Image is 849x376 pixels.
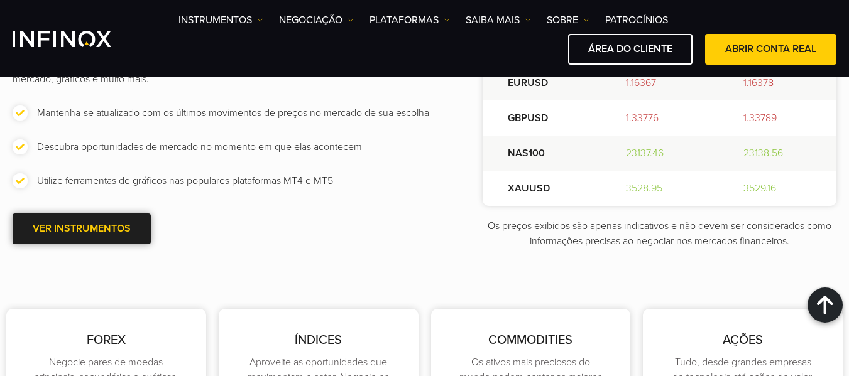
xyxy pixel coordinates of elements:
a: INFINOX Logo [13,31,141,47]
td: 23137.46 [601,136,719,171]
p: FOREX [31,331,181,350]
p: Os preços exibidos são apenas indicativos e não devem ser considerados como informações precisas ... [483,218,836,249]
td: 23138.56 [718,136,836,171]
a: Instrumentos [178,13,263,28]
td: 3529.16 [718,171,836,206]
td: NAS100 [483,136,601,171]
a: ABRIR CONTA REAL [705,34,836,65]
td: 1.33776 [601,100,719,136]
a: NEGOCIAÇÃO [279,13,354,28]
p: AÇÕES [668,331,818,350]
td: 1.16378 [718,65,836,100]
td: 1.33789 [718,100,836,136]
a: VER INSTRUMENTOS [13,213,151,244]
p: ÍNDICES [244,331,393,350]
p: COMMODITIES [456,331,606,350]
td: 1.16367 [601,65,719,100]
td: EURUSD [483,65,601,100]
a: Patrocínios [605,13,668,28]
a: ÁREA DO CLIENTE [568,34,693,65]
li: Utilize ferramentas de gráficos nas populares plataformas MT4 e MT5 [13,173,432,188]
td: XAUUSD [483,171,601,206]
td: GBPUSD [483,100,601,136]
li: Descubra oportunidades de mercado no momento em que elas acontecem [13,139,432,154]
a: SOBRE [547,13,589,28]
a: PLATAFORMAS [370,13,450,28]
a: Saiba mais [466,13,531,28]
li: Mantenha-se atualizado com os últimos movimentos de preços no mercado de sua escolha [13,105,432,121]
td: 3528.95 [601,171,719,206]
